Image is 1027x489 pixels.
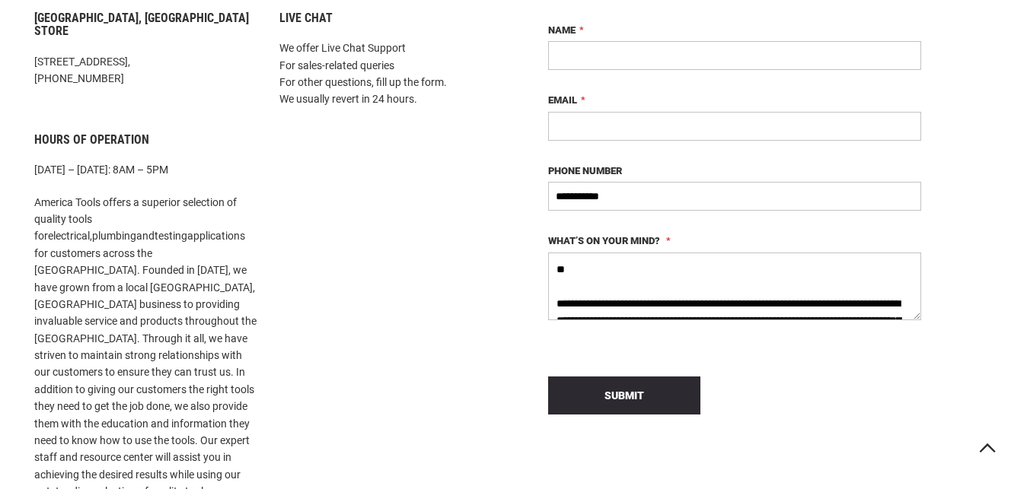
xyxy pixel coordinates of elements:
a: electrical [48,230,90,242]
p: [STREET_ADDRESS], [PHONE_NUMBER] [34,53,257,87]
p: [DATE] – [DATE]: 8AM – 5PM [34,161,257,178]
span: Email [548,94,577,106]
h6: [GEOGRAPHIC_DATA], [GEOGRAPHIC_DATA] Store [34,11,257,38]
a: plumbing [92,230,136,242]
h6: Live Chat [279,11,502,25]
h6: Hours of Operation [34,133,257,147]
span: Name [548,24,576,36]
p: We offer Live Chat Support For sales-related queries For other questions, fill up the form. We us... [279,40,502,108]
button: Submit [548,376,700,414]
span: What’s on your mind? [548,235,660,246]
span: Phone Number [548,165,622,176]
span: Submit [604,389,644,402]
a: testing [155,230,187,242]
